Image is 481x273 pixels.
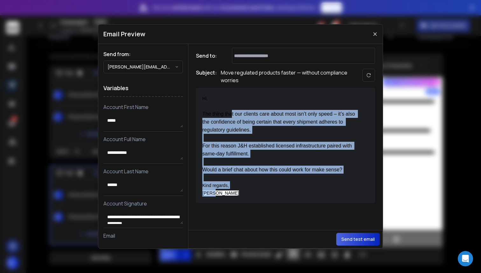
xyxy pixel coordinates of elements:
p: Move regulated products faster — without compliance worries [221,69,348,84]
h1: Send to: [196,52,221,60]
span: [PERSON_NAME] [202,190,239,196]
h1: Variables [103,80,183,97]
button: Send test email [336,233,380,246]
span: The thing that our clients care about most isn’t only speed – it’s also the confidence of being c... [202,111,356,133]
span: Would a brief chat about how this could work for make sense? [202,167,342,172]
h1: Send from: [103,50,183,58]
p: Email [103,232,183,240]
p: Account Last Name [103,168,183,175]
p: Account First Name [103,103,183,111]
span: Kind regards, [202,183,229,188]
span: For this reason J&H established licensed infrastructure paired with same-day fulfillment. [202,143,353,156]
span: Hi, [202,96,208,101]
h1: Subject: [196,69,217,84]
p: Account Full Name [103,135,183,143]
p: Account Signature [103,200,183,207]
div: Open Intercom Messenger [458,251,473,266]
p: [PERSON_NAME][EMAIL_ADDRESS][DOMAIN_NAME] [108,64,175,70]
h1: Email Preview [103,30,145,39]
